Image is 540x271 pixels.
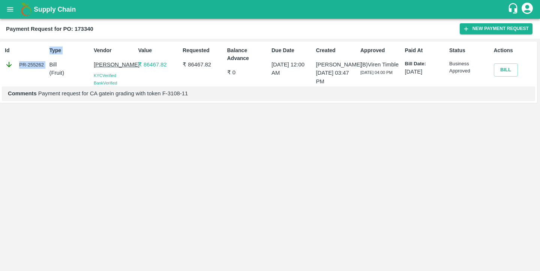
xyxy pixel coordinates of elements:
p: ( Fruit ) [49,69,91,77]
p: [DATE] [405,68,447,76]
p: (B) Viren Timble [360,60,402,69]
p: [PERSON_NAME] [316,60,358,69]
p: Type [49,47,91,54]
div: account of current user [520,2,534,17]
a: Supply Chain [34,4,507,15]
p: Vendor [94,47,135,54]
p: Bill Date: [405,60,447,68]
b: Comments [8,90,37,96]
p: Paid At [405,47,447,54]
b: Payment Request for PO: 173340 [6,26,93,32]
span: KYC Verified [94,73,116,78]
p: Payment request for CA gatein grading with token F-3108-11 [8,89,529,98]
p: [DATE] 12:00 AM [271,60,313,77]
p: Business Approved [449,60,491,74]
p: Bill [49,60,91,69]
p: [DATE] 03:47 PM [316,69,358,86]
div: PR-255262 [5,60,46,69]
div: customer-support [507,3,520,16]
p: Due Date [271,47,313,54]
p: ₹ 86467.82 [138,60,180,69]
span: Bank Verified [94,81,117,85]
p: Status [449,47,491,54]
p: Balance Advance [227,47,269,62]
p: ₹ 86467.82 [183,60,224,69]
p: ₹ 0 [227,68,269,77]
b: Supply Chain [34,6,76,13]
button: Bill [494,63,518,77]
span: [DATE] 04:00 PM [360,70,393,75]
p: Value [138,47,180,54]
img: logo [19,2,34,17]
p: [PERSON_NAME] [94,60,135,69]
p: Created [316,47,358,54]
p: Approved [360,47,402,54]
p: Id [5,47,46,54]
p: Actions [494,47,535,54]
p: Requested [183,47,224,54]
button: New Payment Request [460,23,532,34]
button: open drawer [1,1,19,18]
